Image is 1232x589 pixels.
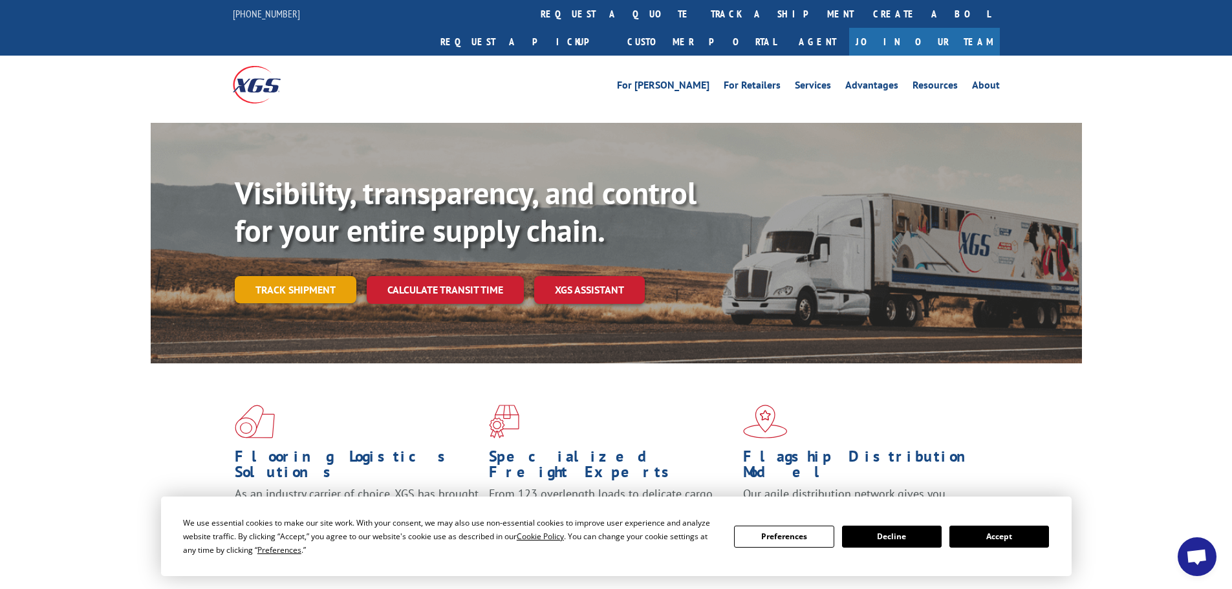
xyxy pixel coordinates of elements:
a: Customer Portal [618,28,786,56]
a: Calculate transit time [367,276,524,304]
span: Cookie Policy [517,531,564,542]
a: [PHONE_NUMBER] [233,7,300,20]
img: xgs-icon-focused-on-flooring-red [489,405,519,438]
a: Services [795,80,831,94]
a: Request a pickup [431,28,618,56]
span: Our agile distribution network gives you nationwide inventory management on demand. [743,486,981,517]
a: Join Our Team [849,28,1000,56]
div: Cookie Consent Prompt [161,497,1072,576]
h1: Flagship Distribution Model [743,449,988,486]
img: xgs-icon-total-supply-chain-intelligence-red [235,405,275,438]
h1: Specialized Freight Experts [489,449,733,486]
img: xgs-icon-flagship-distribution-model-red [743,405,788,438]
span: As an industry carrier of choice, XGS has brought innovation and dedication to flooring logistics... [235,486,479,532]
a: XGS ASSISTANT [534,276,645,304]
a: About [972,80,1000,94]
button: Decline [842,526,942,548]
a: Resources [913,80,958,94]
p: From 123 overlength loads to delicate cargo, our experienced staff knows the best way to move you... [489,486,733,544]
a: Advantages [845,80,898,94]
button: Accept [949,526,1049,548]
b: Visibility, transparency, and control for your entire supply chain. [235,173,697,250]
span: Preferences [257,544,301,555]
div: We use essential cookies to make our site work. With your consent, we may also use non-essential ... [183,516,719,557]
h1: Flooring Logistics Solutions [235,449,479,486]
a: Open chat [1178,537,1216,576]
a: Track shipment [235,276,356,303]
button: Preferences [734,526,834,548]
a: For [PERSON_NAME] [617,80,709,94]
a: For Retailers [724,80,781,94]
a: Agent [786,28,849,56]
